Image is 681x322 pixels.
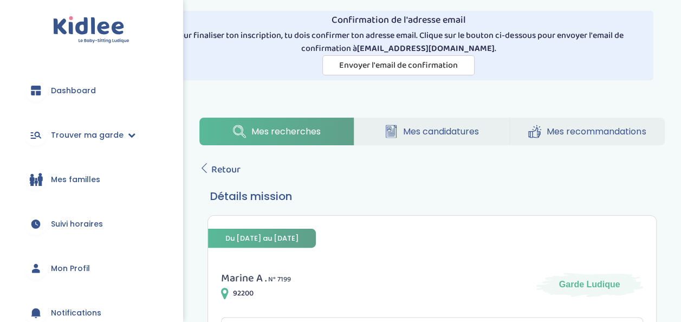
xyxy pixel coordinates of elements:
span: Retour [211,162,241,177]
a: Dashboard [16,71,166,110]
a: Mes recherches [199,118,354,145]
button: Envoyer l'email de confirmation [322,55,475,75]
span: Mes recherches [251,125,321,138]
img: logo.svg [53,16,129,44]
a: Trouver ma garde [16,115,166,154]
span: N° 7199 [268,274,291,285]
span: Garde Ludique [559,279,620,291]
a: Retour [199,162,241,177]
span: Suivi horaires [51,218,103,230]
span: Envoyer l'email de confirmation [339,59,458,72]
span: Mon Profil [51,263,90,274]
p: Pour finaliser ton inscription, tu dois confirmer ton adresse email. Clique sur le bouton ci-dess... [149,29,648,55]
a: Suivi horaires [16,204,166,243]
a: Mes candidatures [354,118,509,145]
strong: [EMAIL_ADDRESS][DOMAIN_NAME] [357,42,495,55]
span: Dashboard [51,85,96,96]
a: Mes recommandations [510,118,665,145]
a: Mon Profil [16,249,166,288]
span: 92200 [233,288,254,299]
span: Mes familles [51,174,100,185]
span: Marine A . [221,269,267,287]
a: Mes familles [16,160,166,199]
span: Du [DATE] au [DATE] [208,229,316,248]
span: Mes recommandations [547,125,646,138]
span: Trouver ma garde [51,130,124,141]
span: Notifications [51,307,101,319]
h4: Confirmation de l'adresse email [149,15,648,26]
h3: Détails mission [210,188,654,204]
span: Mes candidatures [403,125,479,138]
